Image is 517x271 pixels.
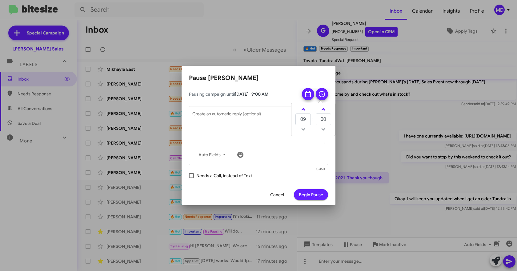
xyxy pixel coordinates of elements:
[295,114,311,125] input: HH
[311,113,315,126] td: :
[270,189,284,200] span: Cancel
[235,91,249,97] span: [DATE]
[251,91,268,97] span: 9:00 AM
[198,149,228,160] span: Auto Fields
[316,114,331,125] input: MM
[189,73,328,83] h2: Pause [PERSON_NAME]
[294,189,328,200] button: Begin Pause
[316,167,325,171] mat-hint: 0/450
[299,189,323,200] span: Begin Pause
[196,172,252,179] span: Needs a Call, instead of Text
[265,189,289,200] button: Cancel
[189,91,297,97] span: Pausing campaign until
[194,149,233,160] button: Auto Fields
